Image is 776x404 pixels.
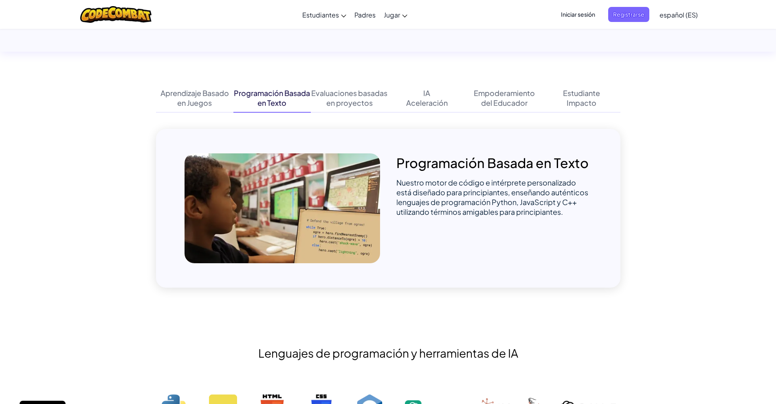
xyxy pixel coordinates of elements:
[396,178,588,216] span: Nuestro motor de código e intérprete personalizado está diseñado para principiantes, enseñando au...
[655,4,702,26] a: español (ES)
[563,88,600,98] div: Estudiante
[466,84,543,113] button: Empoderamientodel Educador
[156,84,233,113] button: Aprendizaje Basado en Juegos
[156,88,233,108] div: Aprendizaje Basado en Juegos
[406,98,448,108] div: Aceleración
[567,98,596,108] div: Impacto
[388,84,466,113] button: IAAceleración
[311,88,388,108] div: Evaluaciones basadas en proyectos
[556,7,600,22] button: Iniciar sesión
[481,98,528,108] div: del Educador
[543,84,620,113] button: EstudianteImpacto
[302,11,339,19] span: Estudiantes
[474,88,535,98] div: Empoderamiento
[384,11,400,19] span: Jugar
[396,153,592,172] p: Programación Basada en Texto
[380,4,411,26] a: Jugar
[311,84,388,113] button: Evaluaciones basadas en proyectos
[156,345,620,362] h2: Lenguajes de programación y herramientas de IA
[80,6,152,23] img: CodeCombat logo
[233,88,311,108] div: Programación Basada en Texto
[298,4,350,26] a: Estudiantes
[608,7,649,22] button: Registrarse
[350,4,380,26] a: Padres
[185,153,380,263] img: Programación Basada en Texto[NEWLINE]
[659,11,698,19] span: español (ES)
[233,84,311,113] button: Programación Basada en Texto
[423,88,430,98] div: IA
